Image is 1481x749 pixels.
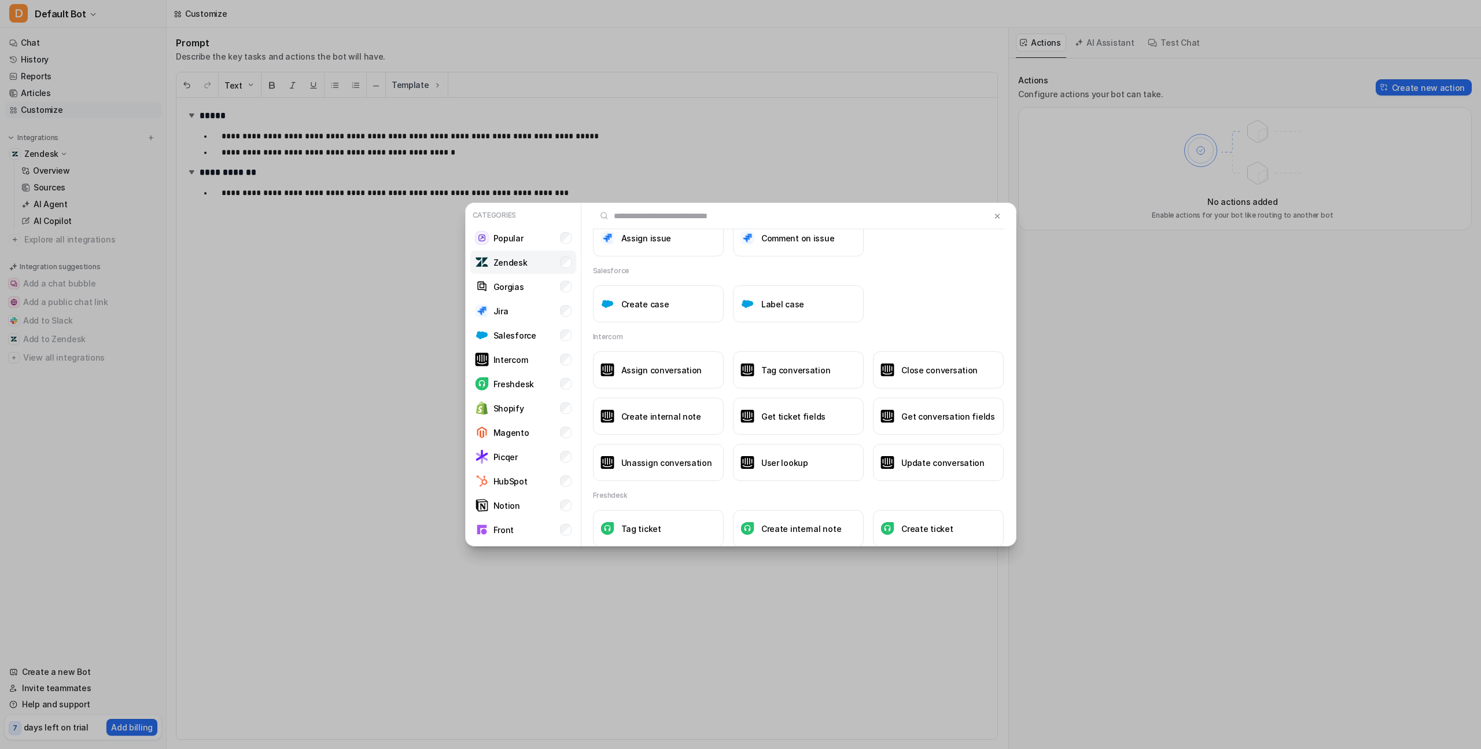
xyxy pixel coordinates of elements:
[593,266,629,276] h2: Salesforce
[881,456,894,469] img: Update conversation
[733,510,864,547] button: Create internal noteCreate internal note
[881,364,894,377] img: Close conversation
[901,523,953,535] h3: Create ticket
[493,451,518,463] p: Picqer
[493,402,524,414] p: Shopify
[901,410,995,423] h3: Get conversation fields
[740,410,754,423] img: Get ticket fields
[470,208,576,223] p: Categories
[600,522,614,535] img: Tag ticket
[600,456,614,469] img: Unassign conversation
[621,457,712,469] h3: Unassign conversation
[881,410,894,423] img: Get conversation fields
[881,522,894,535] img: Create ticket
[621,232,672,244] h3: Assign issue
[600,297,614,311] img: Create case
[761,298,804,310] h3: Label case
[593,332,623,342] h2: Intercom
[493,256,528,269] p: Zendesk
[493,281,524,293] p: Gorgias
[493,305,509,317] p: Jira
[593,444,724,481] button: Unassign conversationUnassign conversation
[593,285,724,322] button: Create caseCreate case
[733,444,864,481] button: User lookupUser lookup
[761,457,808,469] h3: User lookup
[873,444,1004,481] button: Update conversationUpdate conversation
[600,410,614,423] img: Create internal note
[740,364,754,377] img: Tag conversation
[873,510,1004,547] button: Create ticketCreate ticket
[733,219,864,256] button: Comment on issueComment on issue
[733,351,864,388] button: Tag conversationTag conversation
[493,500,520,512] p: Notion
[740,297,754,311] img: Label case
[873,398,1004,435] button: Get conversation fieldsGet conversation fields
[621,410,701,423] h3: Create internal note
[600,364,614,377] img: Assign conversation
[873,351,1004,388] button: Close conversationClose conversation
[901,457,985,469] h3: Update conversation
[740,231,754,245] img: Comment on issue
[593,398,724,435] button: Create internal noteCreate internal note
[761,364,831,376] h3: Tag conversation
[493,427,529,439] p: Magento
[600,231,614,245] img: Assign issue
[901,364,978,376] h3: Close conversation
[593,510,724,547] button: Tag ticketTag ticket
[593,351,724,388] button: Assign conversationAssign conversation
[761,523,841,535] h3: Create internal note
[621,523,661,535] h3: Tag ticket
[761,232,835,244] h3: Comment on issue
[621,298,669,310] h3: Create case
[493,475,528,487] p: HubSpot
[761,410,826,423] h3: Get ticket fields
[493,329,536,342] p: Salesforce
[593,219,724,256] button: Assign issueAssign issue
[621,364,702,376] h3: Assign conversation
[593,490,628,501] h2: Freshdesk
[493,378,534,390] p: Freshdesk
[733,285,864,322] button: Label caseLabel case
[493,524,514,536] p: Front
[733,398,864,435] button: Get ticket fieldsGet ticket fields
[740,522,754,535] img: Create internal note
[493,354,528,366] p: Intercom
[493,232,524,244] p: Popular
[740,456,754,469] img: User lookup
